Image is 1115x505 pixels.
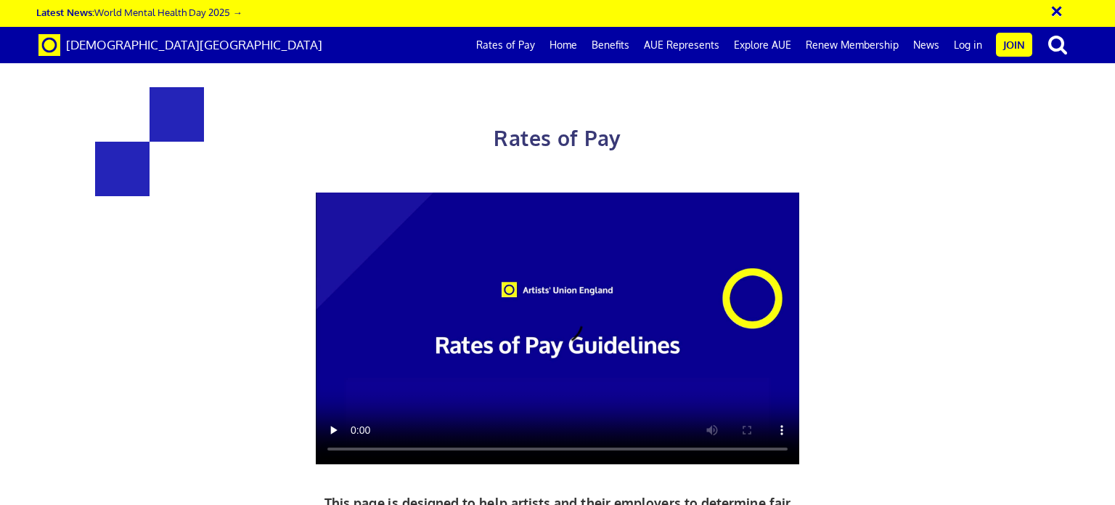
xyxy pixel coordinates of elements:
a: News [906,27,947,63]
a: Home [542,27,584,63]
a: Benefits [584,27,637,63]
a: Latest News:World Mental Health Day 2025 → [36,6,242,18]
a: Rates of Pay [469,27,542,63]
a: Brand [DEMOGRAPHIC_DATA][GEOGRAPHIC_DATA] [28,27,333,63]
strong: Latest News: [36,6,94,18]
a: Join [996,33,1032,57]
button: search [1035,29,1080,60]
a: AUE Represents [637,27,727,63]
a: Explore AUE [727,27,799,63]
span: [DEMOGRAPHIC_DATA][GEOGRAPHIC_DATA] [66,37,322,52]
a: Renew Membership [799,27,906,63]
span: Rates of Pay [494,125,621,151]
a: Log in [947,27,989,63]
